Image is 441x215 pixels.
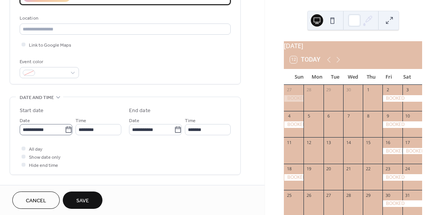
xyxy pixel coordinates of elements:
div: BOOKED [284,95,304,102]
div: 28 [345,192,351,198]
div: 29 [326,87,332,93]
div: Tue [326,69,344,85]
div: 15 [365,139,371,145]
div: BOOKED [284,174,304,181]
div: 24 [405,166,411,172]
div: 4 [286,113,292,119]
div: [DATE] [284,41,422,50]
div: 16 [385,139,391,145]
div: Location [20,14,229,22]
div: 26 [306,192,312,198]
span: Time [75,117,86,125]
div: Sun [290,69,308,85]
span: All day [29,145,42,153]
div: 12 [306,139,312,145]
button: 12Today [287,54,323,65]
div: 27 [326,192,332,198]
div: 27 [286,87,292,93]
div: 21 [345,166,351,172]
div: Start date [20,107,44,115]
div: 7 [345,113,351,119]
span: Save [76,197,89,205]
div: Sat [398,69,416,85]
div: 31 [405,192,411,198]
button: Save [63,191,102,209]
div: 17 [405,139,411,145]
div: 25 [286,192,292,198]
div: BOOKED [382,148,402,155]
div: End date [129,107,151,115]
div: BOOKED [284,121,304,128]
div: BOOKED [382,95,422,102]
div: 14 [345,139,351,145]
div: 5 [306,113,312,119]
div: 9 [385,113,391,119]
div: 6 [326,113,332,119]
div: 30 [345,87,351,93]
div: BOOKED [402,148,422,155]
div: Mon [308,69,326,85]
div: 29 [365,192,371,198]
div: 22 [365,166,371,172]
div: Event color [20,58,77,66]
div: 3 [405,87,411,93]
div: 10 [405,113,411,119]
div: 20 [326,166,332,172]
div: 11 [286,139,292,145]
div: Fri [380,69,398,85]
div: 2 [385,87,391,93]
div: 18 [286,166,292,172]
span: Date [129,117,139,125]
span: Hide end time [29,161,58,170]
div: BOOKED [382,200,422,207]
span: Time [185,117,196,125]
div: 1 [365,87,371,93]
span: Link to Google Maps [29,41,71,49]
span: Date and time [20,94,54,102]
span: Show date only [29,153,60,161]
div: BOOKED [382,174,422,181]
div: 28 [306,87,312,93]
div: 19 [306,166,312,172]
div: 13 [326,139,332,145]
div: BOOKED [382,121,422,128]
span: Recurring event [20,184,60,192]
div: 8 [365,113,371,119]
div: 30 [385,192,391,198]
span: Cancel [26,197,46,205]
div: 23 [385,166,391,172]
span: Date [20,117,30,125]
div: Thu [362,69,380,85]
div: Wed [344,69,362,85]
button: Cancel [12,191,60,209]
